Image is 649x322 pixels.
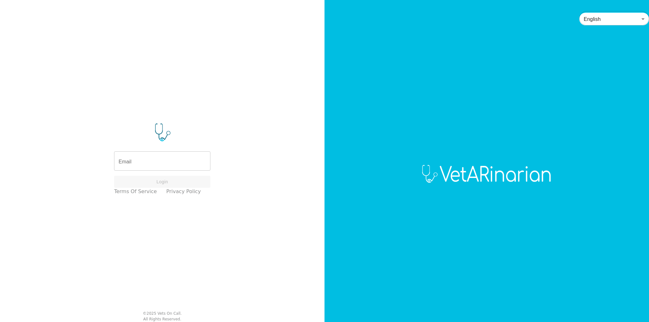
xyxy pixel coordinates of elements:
a: Privacy Policy [166,188,201,195]
div: © 2025 Vets On Call. [143,311,182,316]
div: English [579,10,649,28]
img: Logo [418,164,556,183]
a: Terms of Service [114,188,157,195]
img: Logo [114,123,210,142]
div: All Rights Reserved. [143,316,181,322]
